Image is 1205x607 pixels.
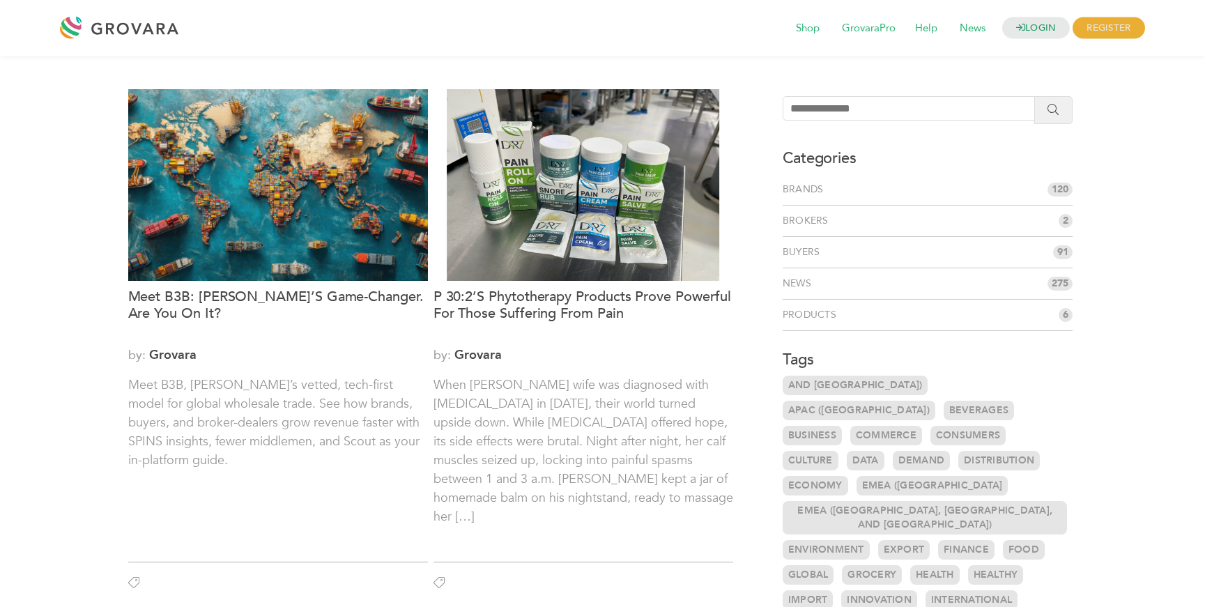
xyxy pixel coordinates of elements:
[910,565,960,585] a: Health
[968,565,1024,585] a: Healthy
[857,476,1008,495] a: EMEA ([GEOGRAPHIC_DATA]
[930,426,1006,445] a: Consumers
[783,308,842,322] a: Products
[783,349,1073,370] h3: Tags
[783,277,817,291] a: News
[783,501,1068,535] a: EMEA ([GEOGRAPHIC_DATA], [GEOGRAPHIC_DATA], and [GEOGRAPHIC_DATA])
[433,346,733,364] span: by:
[905,21,947,36] a: Help
[783,565,834,585] a: Global
[783,401,935,420] a: APAC ([GEOGRAPHIC_DATA])
[128,289,428,339] a: Meet B3B: [PERSON_NAME]’s Game-Changer. Are You On It?
[149,346,197,364] a: Grovara
[1047,277,1073,291] span: 275
[783,148,1073,169] h3: Categories
[454,346,502,364] a: Grovara
[786,15,829,42] span: Shop
[783,476,848,495] a: Economy
[1059,308,1073,322] span: 6
[832,15,905,42] span: GrovaraPro
[786,21,829,36] a: Shop
[1047,183,1073,197] span: 120
[783,426,842,445] a: Business
[1003,540,1045,560] a: Food
[433,376,733,545] p: When [PERSON_NAME] wife was diagnosed with [MEDICAL_DATA] in [DATE], their world turned upside do...
[958,451,1040,470] a: Distribution
[783,540,870,560] a: Environment
[944,401,1014,420] a: Beverages
[783,451,838,470] a: Culture
[783,245,826,259] a: Buyers
[128,376,428,545] p: Meet B3B, [PERSON_NAME]’s vetted, tech-first model for global wholesale trade. See how brands, bu...
[783,376,928,395] a: and [GEOGRAPHIC_DATA])
[783,183,829,197] a: Brands
[850,426,922,445] a: Commerce
[832,21,905,36] a: GrovaraPro
[950,21,995,36] a: News
[433,289,733,339] a: P 30:2’s Phytotherapy Products Prove Powerful for Those Suffering From Pain
[847,451,884,470] a: Data
[905,15,947,42] span: Help
[1053,245,1073,259] span: 91
[893,451,951,470] a: Demand
[1002,17,1070,39] a: LOGIN
[128,346,428,364] span: by:
[878,540,930,560] a: Export
[1059,214,1073,228] span: 2
[783,214,834,228] a: Brokers
[938,540,995,560] a: Finance
[1073,17,1144,39] span: REGISTER
[950,15,995,42] span: News
[842,565,902,585] a: Grocery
